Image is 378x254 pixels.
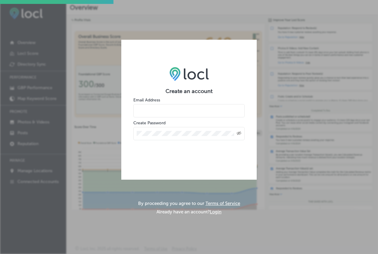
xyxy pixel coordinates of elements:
a: Terms of Service [206,201,240,206]
p: By proceeding you agree to our [138,201,240,206]
p: Already have an account? [156,209,222,215]
span: Toggle password visibility [237,131,241,136]
button: Login [210,209,222,215]
img: LOCL logo [169,67,209,81]
h2: Create an account [133,88,245,94]
label: Email Address [133,98,160,103]
label: Create Password [133,120,166,125]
